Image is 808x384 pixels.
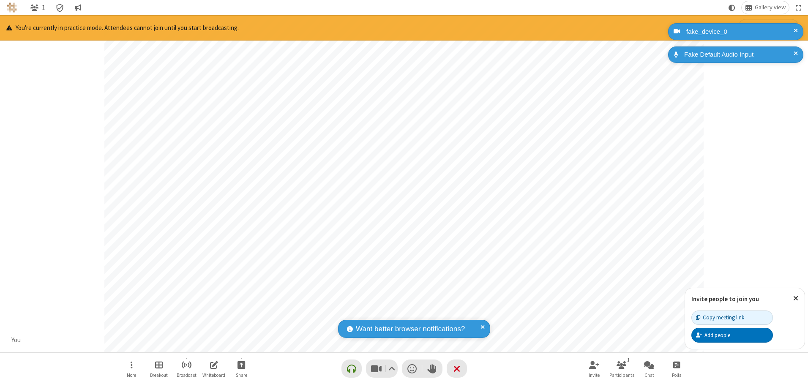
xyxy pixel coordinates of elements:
button: Send a reaction [402,359,422,378]
button: Start broadcasting [738,19,799,37]
button: Stop video (Alt+V) [366,359,398,378]
button: Conversation [71,1,85,14]
span: 1 [42,4,45,12]
button: Open menu [119,357,144,381]
div: Copy meeting link [696,313,744,321]
button: Fullscreen [792,1,805,14]
button: Change layout [742,1,789,14]
img: QA Selenium DO NOT DELETE OR CHANGE [7,3,17,13]
button: Start sharing [229,357,254,381]
button: Open chat [636,357,662,381]
button: Open poll [664,357,689,381]
span: Whiteboard [202,373,225,378]
span: Gallery view [755,4,786,11]
span: Share [236,373,247,378]
button: Invite participants (Alt+I) [581,357,607,381]
button: Raise hand [422,359,442,378]
span: Invite [589,373,600,378]
div: fake_device_0 [683,27,797,37]
span: Participants [609,373,634,378]
span: Broadcast [177,373,197,378]
button: Open shared whiteboard [201,357,227,381]
button: Manage Breakout Rooms [146,357,172,381]
button: Open participant list [609,357,634,381]
p: You're currently in practice mode. Attendees cannot join until you start broadcasting. [6,23,239,33]
span: Breakout [150,373,168,378]
button: Using system theme [725,1,739,14]
div: Meeting details Encryption enabled [52,1,68,14]
button: End or leave meeting [447,359,467,378]
button: Video setting [386,359,397,378]
div: You [8,335,24,345]
div: Fake Default Audio Input [681,50,797,60]
label: Invite people to join you [691,295,759,303]
button: Copy meeting link [691,310,773,325]
button: Open participant list [27,1,49,14]
button: Close popover [787,288,805,309]
button: Connect your audio [341,359,362,378]
button: Add people [691,328,773,342]
span: Polls [672,373,681,378]
span: Want better browser notifications? [356,324,465,335]
span: More [127,373,136,378]
div: 1 [625,356,632,364]
button: Start broadcast [174,357,199,381]
span: Chat [644,373,654,378]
